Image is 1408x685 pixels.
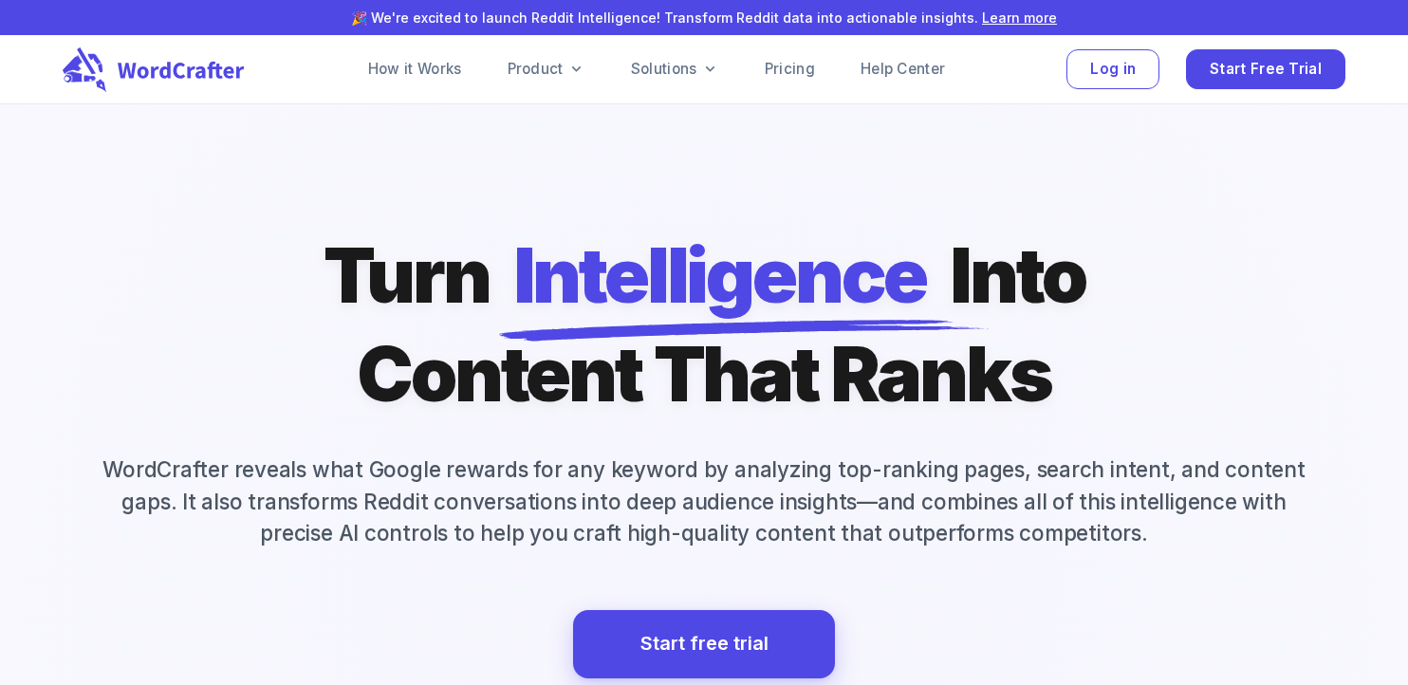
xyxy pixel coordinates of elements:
[982,9,1057,26] a: Learn more
[513,226,927,324] span: Intelligence
[631,58,719,81] a: Solutions
[1066,49,1159,90] button: Log in
[30,8,1378,28] p: 🎉 We're excited to launch Reddit Intelligence! Transform Reddit data into actionable insights.
[861,58,945,81] a: Help Center
[368,58,462,81] a: How it Works
[324,226,1085,423] h1: Turn Into Content That Ranks
[1186,49,1345,90] button: Start Free Trial
[765,58,815,81] a: Pricing
[640,627,769,660] a: Start free trial
[1210,57,1322,83] span: Start Free Trial
[573,610,835,678] a: Start free trial
[508,58,585,81] a: Product
[63,454,1345,549] p: WordCrafter reveals what Google rewards for any keyword by analyzing top-ranking pages, search in...
[1090,57,1136,83] span: Log in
